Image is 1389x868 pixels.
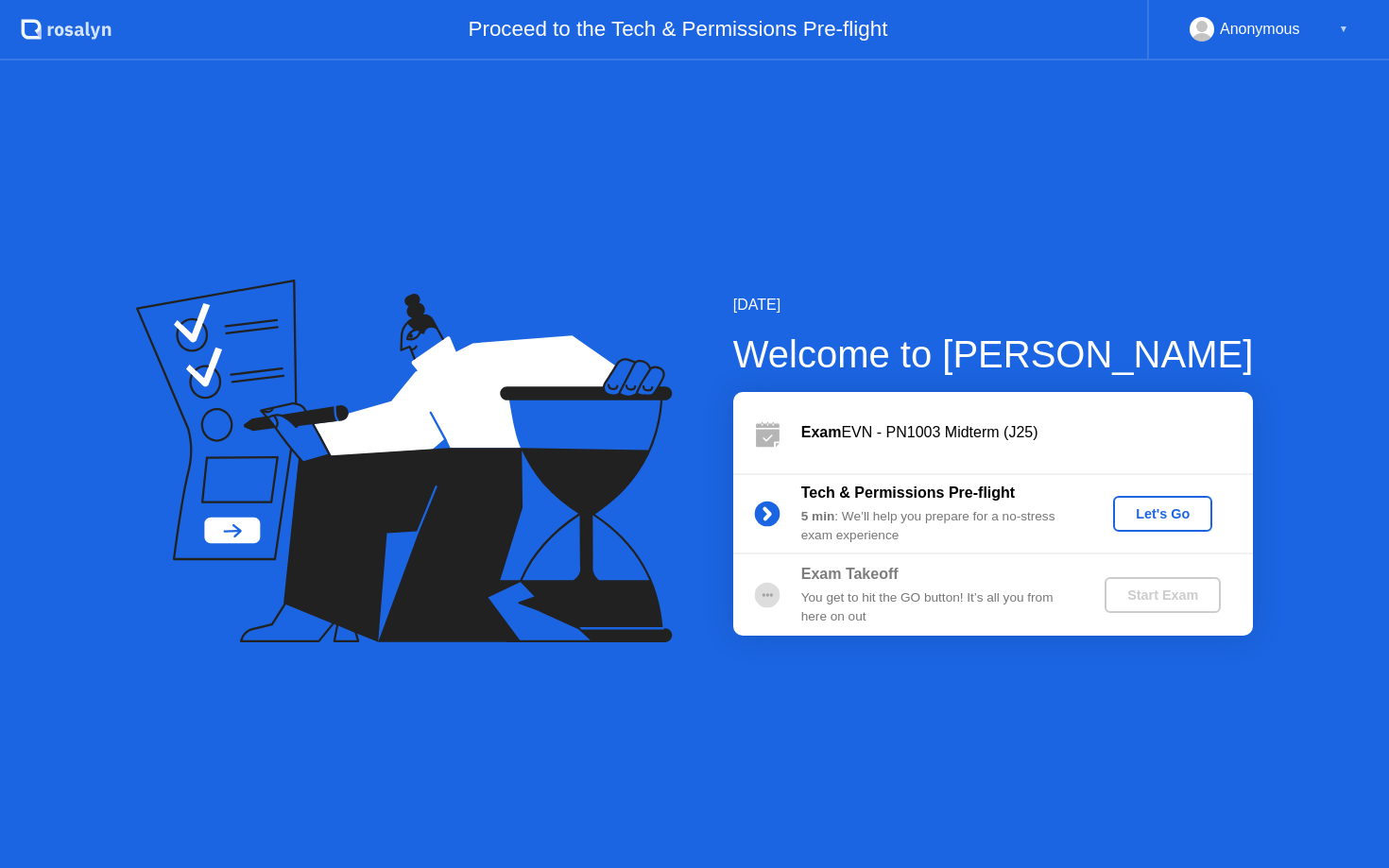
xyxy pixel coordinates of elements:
[733,294,1254,316] div: [DATE]
[801,566,899,582] b: Exam Takeoff
[801,507,1073,546] div: : We’ll help you prepare for a no-stress exam experience
[1121,506,1205,521] div: Let's Go
[733,326,1254,383] div: Welcome to [PERSON_NAME]
[1105,577,1221,613] button: Start Exam
[801,509,835,523] b: 5 min
[1112,587,1213,603] div: Start Exam
[1339,17,1348,42] div: ▼
[801,424,842,440] b: Exam
[801,485,1015,501] b: Tech & Permissions Pre-flight
[1220,17,1300,42] div: Anonymous
[1113,496,1212,532] button: Let's Go
[801,421,1253,444] div: EVN - PN1003 Midterm (J25)
[801,588,1073,627] div: You get to hit the GO button! It’s all you from here on out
